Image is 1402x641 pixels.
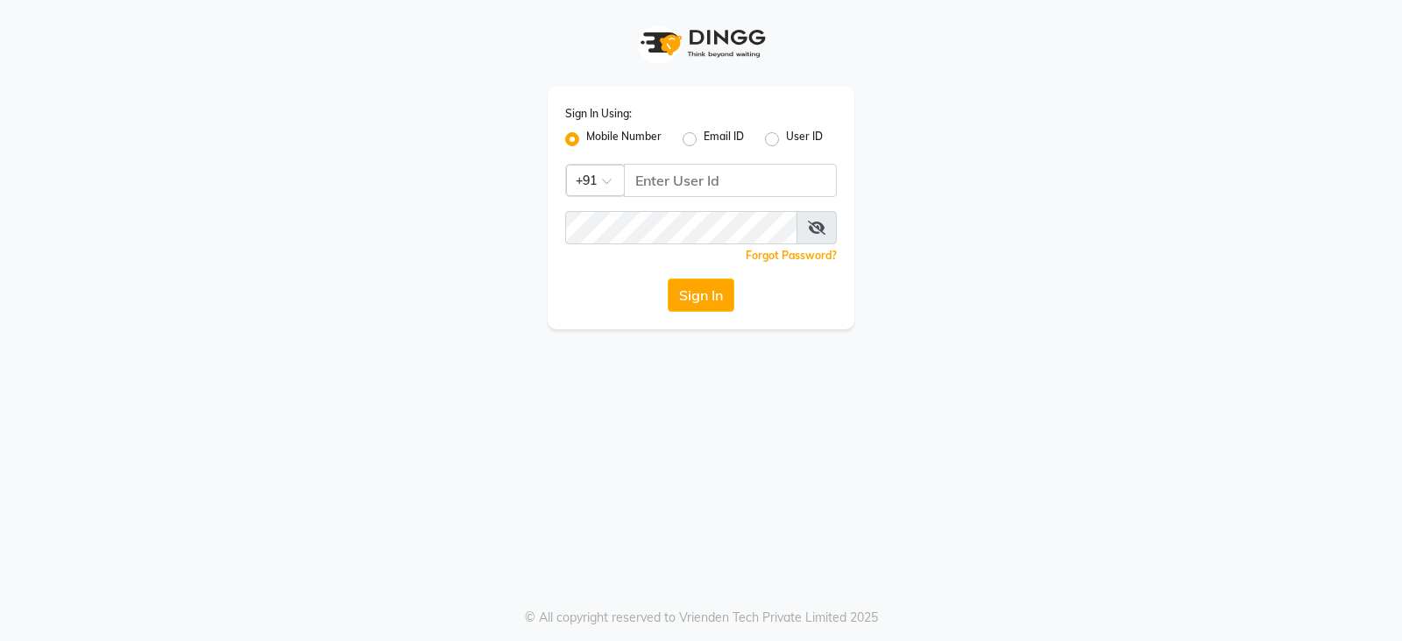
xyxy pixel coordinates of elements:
[746,249,837,262] a: Forgot Password?
[565,211,797,244] input: Username
[631,18,771,69] img: logo1.svg
[624,164,837,197] input: Username
[565,106,632,122] label: Sign In Using:
[668,278,734,312] button: Sign In
[704,129,744,150] label: Email ID
[786,129,823,150] label: User ID
[586,129,662,150] label: Mobile Number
